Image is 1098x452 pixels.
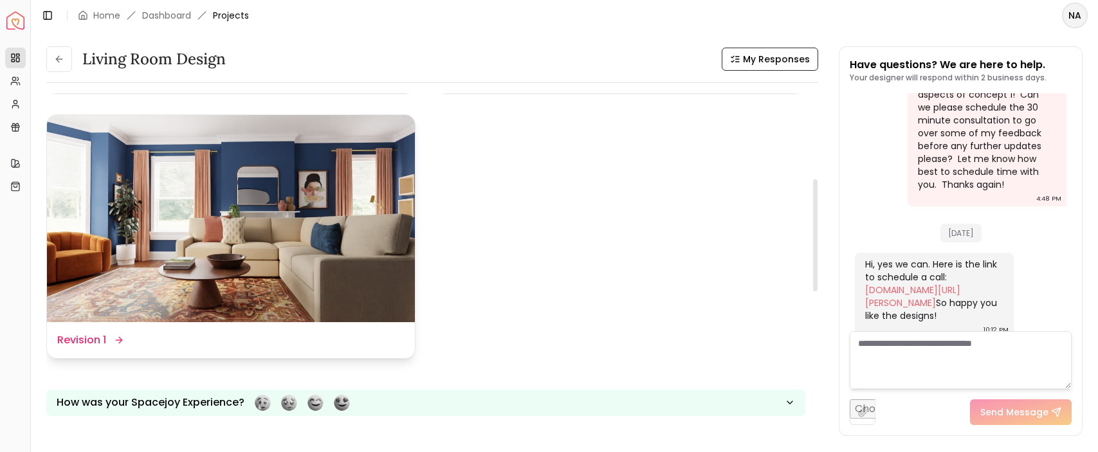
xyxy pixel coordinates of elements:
[850,73,1047,83] p: Your designer will respond within 2 business days.
[940,224,982,242] span: [DATE]
[1063,4,1086,27] span: NA
[1036,192,1061,205] div: 4:48 PM
[47,115,415,322] img: Revision 1
[918,50,1054,191] div: Hi [PERSON_NAME], Thanks so much for sending the design concepts. I like a lot of the aspects of ...
[865,284,960,309] a: [DOMAIN_NAME][URL][PERSON_NAME]
[46,390,805,416] button: How was your Spacejoy Experience?Feeling terribleFeeling badFeeling goodFeeling awesome
[57,395,244,410] p: How was your Spacejoy Experience?
[78,9,249,22] nav: breadcrumb
[6,12,24,30] a: Spacejoy
[1062,3,1088,28] button: NA
[213,9,249,22] span: Projects
[984,323,1009,336] div: 10:12 PM
[850,57,1047,73] p: Have questions? We are here to help.
[6,12,24,30] img: Spacejoy Logo
[722,48,818,71] button: My Responses
[57,332,106,348] dd: Revision 1
[142,9,191,22] a: Dashboard
[743,53,810,66] span: My Responses
[93,9,120,22] a: Home
[865,258,1001,322] div: Hi, yes we can. Here is the link to schedule a call: So happy you like the designs!
[46,114,416,359] a: Revision 1Revision 1
[82,49,226,69] h3: Living Room design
